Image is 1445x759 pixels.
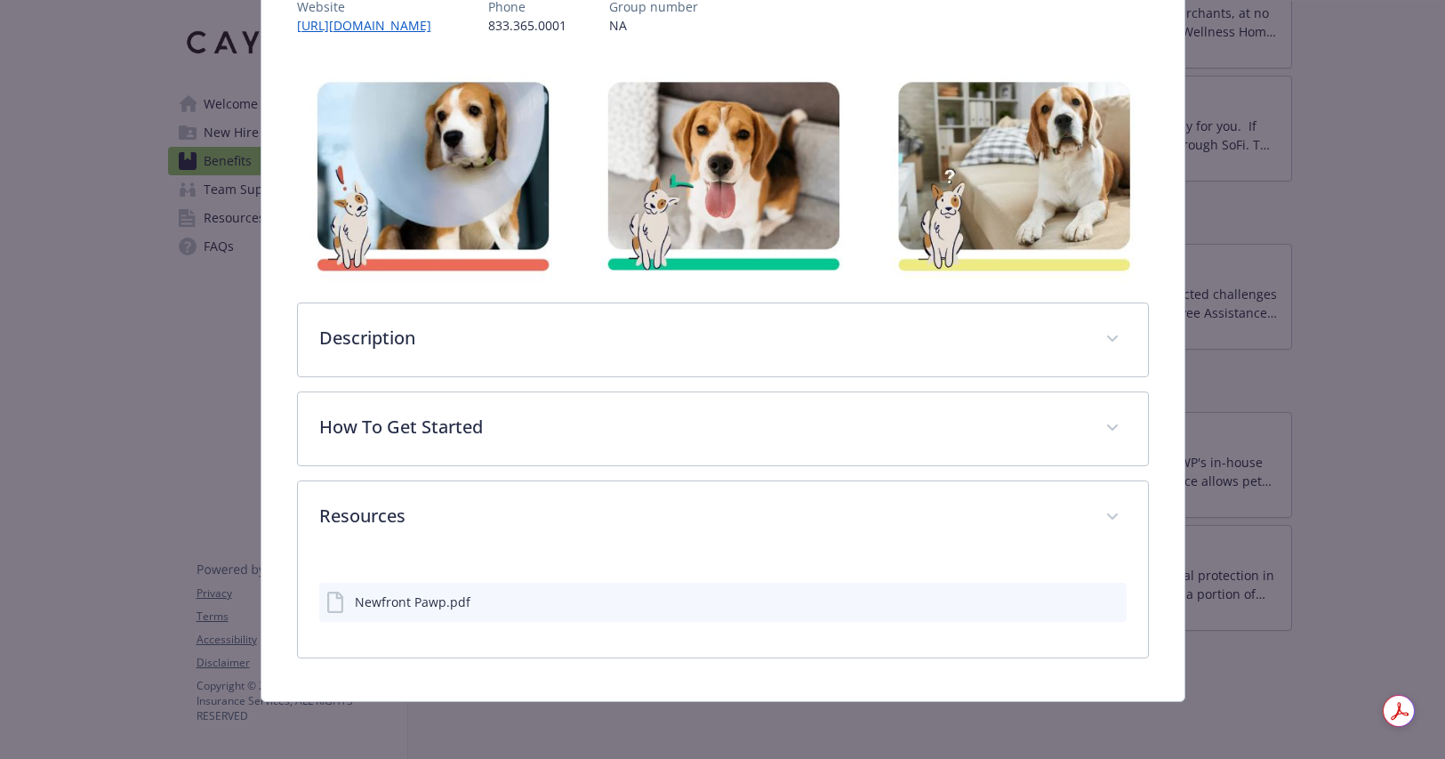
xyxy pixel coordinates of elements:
[298,392,1148,465] div: How To Get Started
[319,325,1084,351] p: Description
[1104,593,1120,611] button: preview file
[355,593,470,611] div: Newfront Pawp.pdf
[488,16,566,35] p: 833.365.0001
[609,16,698,35] p: NA
[319,414,1084,440] p: How To Get Started
[297,17,446,34] a: [URL][DOMAIN_NAME]
[298,554,1148,658] div: Resources
[297,63,1149,288] img: banner
[319,503,1084,529] p: Resources
[1075,593,1089,611] button: download file
[298,303,1148,376] div: Description
[298,481,1148,554] div: Resources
